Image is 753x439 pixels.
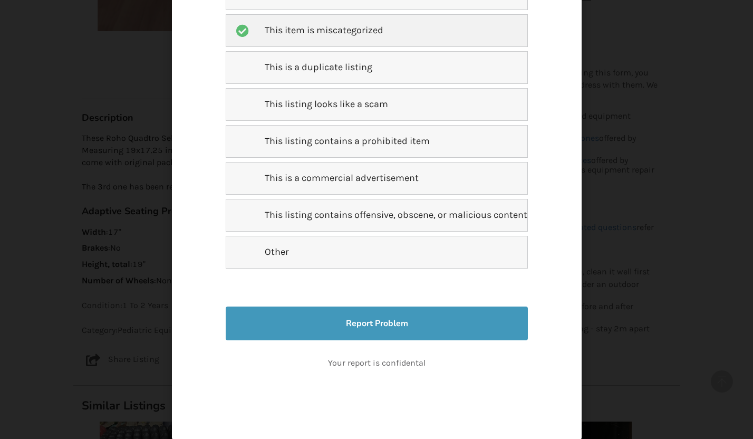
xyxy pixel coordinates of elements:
button: Report Problem [226,307,527,340]
p: This is a commercial advertisement [252,171,418,185]
p: This listing looks like a scam [252,98,388,111]
p: This is a duplicate listing [252,61,372,74]
p: This listing contains offensive, obscene, or malicious content [252,208,527,222]
p: This listing contains a prohibited item [252,135,429,148]
p: Other [252,245,288,259]
p: This item is miscategorized [252,24,383,37]
p: Your report is confidental [226,357,527,369]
